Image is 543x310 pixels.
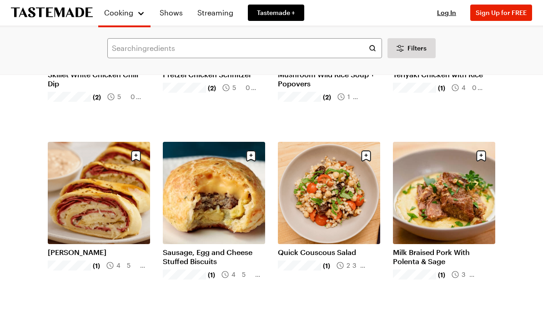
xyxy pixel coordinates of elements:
button: Save recipe [127,147,145,165]
button: Sign Up for FREE [470,5,532,21]
a: Skillet White Chicken Chili Dip [48,70,150,88]
a: Tastemade + [248,5,304,21]
a: Mushroom Wild Rice Soup + Popovers [278,70,380,88]
a: Sausage, Egg and Cheese Stuffed Biscuits [163,248,265,266]
span: Cooking [104,8,133,17]
a: Teriyaki Chicken with Rice [393,70,495,79]
button: Cooking [104,4,145,22]
button: Desktop filters [387,38,436,58]
span: Filters [407,44,427,53]
span: Log In [437,9,456,16]
a: Quick Couscous Salad [278,248,380,257]
button: Save recipe [357,147,375,165]
button: Save recipe [473,147,490,165]
button: Log In [428,8,465,17]
span: Tastemade + [257,8,295,17]
a: Milk Braised Pork With Polenta & Sage [393,248,495,266]
a: Pretzel Chicken Schnitzel [163,70,265,79]
a: [PERSON_NAME] [48,248,150,257]
button: Save recipe [242,147,260,165]
a: To Tastemade Home Page [11,8,93,18]
span: Sign Up for FREE [476,9,527,16]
